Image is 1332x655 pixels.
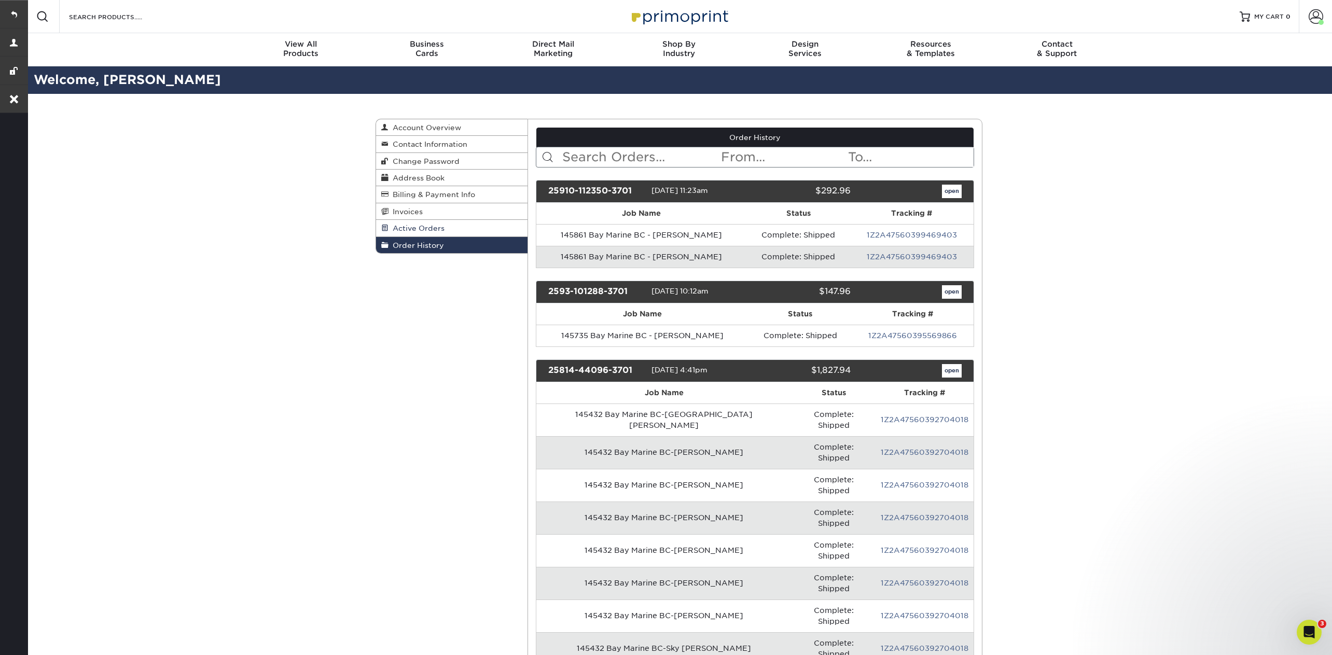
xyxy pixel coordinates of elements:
[388,207,423,216] span: Invoices
[536,534,792,567] td: 145432 Bay Marine BC-[PERSON_NAME]
[536,128,974,147] a: Order History
[792,469,876,501] td: Complete: Shipped
[994,39,1120,58] div: & Support
[364,33,490,66] a: BusinessCards
[1254,12,1284,21] span: MY CART
[876,382,974,403] th: Tracking #
[868,33,994,66] a: Resources& Templates
[868,39,994,58] div: & Templates
[792,382,876,403] th: Status
[942,285,962,299] a: open
[747,285,858,299] div: $147.96
[881,481,968,489] a: 1Z2A47560392704018
[747,224,850,246] td: Complete: Shipped
[376,136,528,152] a: Contact Information
[747,203,850,224] th: Status
[536,382,792,403] th: Job Name
[490,39,616,49] span: Direct Mail
[68,10,169,23] input: SEARCH PRODUCTS.....
[238,33,364,66] a: View AllProducts
[1286,13,1291,20] span: 0
[792,534,876,567] td: Complete: Shipped
[792,567,876,600] td: Complete: Shipped
[376,119,528,136] a: Account Overview
[561,147,720,167] input: Search Orders...
[388,174,445,182] span: Address Book
[536,303,748,325] th: Job Name
[376,186,528,203] a: Billing & Payment Info
[881,513,968,522] a: 1Z2A47560392704018
[748,303,852,325] th: Status
[238,39,364,58] div: Products
[388,190,475,199] span: Billing & Payment Info
[490,39,616,58] div: Marketing
[536,403,792,436] td: 145432 Bay Marine BC-[GEOGRAPHIC_DATA][PERSON_NAME]
[388,241,444,249] span: Order History
[536,246,747,268] td: 145861 Bay Marine BC - [PERSON_NAME]
[536,567,792,600] td: 145432 Bay Marine BC-[PERSON_NAME]
[792,600,876,632] td: Complete: Shipped
[540,185,651,198] div: 25910-112350-3701
[616,33,742,66] a: Shop ByIndustry
[742,33,868,66] a: DesignServices
[26,71,1332,90] h2: Welcome, [PERSON_NAME]
[748,325,852,346] td: Complete: Shipped
[376,170,528,186] a: Address Book
[1297,620,1322,645] iframe: Intercom live chat
[850,203,974,224] th: Tracking #
[388,224,445,232] span: Active Orders
[651,186,708,194] span: [DATE] 11:23am
[747,185,858,198] div: $292.96
[742,39,868,58] div: Services
[994,33,1120,66] a: Contact& Support
[536,203,747,224] th: Job Name
[388,140,467,148] span: Contact Information
[388,123,461,132] span: Account Overview
[536,325,748,346] td: 145735 Bay Marine BC - [PERSON_NAME]
[616,39,742,58] div: Industry
[540,364,651,378] div: 25814-44096-3701
[364,39,490,58] div: Cards
[852,303,974,325] th: Tracking #
[942,185,962,198] a: open
[742,39,868,49] span: Design
[536,436,792,469] td: 145432 Bay Marine BC-[PERSON_NAME]
[792,436,876,469] td: Complete: Shipped
[881,415,968,424] a: 1Z2A47560392704018
[868,331,957,340] a: 1Z2A47560395569866
[942,364,962,378] a: open
[747,364,858,378] div: $1,827.94
[881,546,968,554] a: 1Z2A47560392704018
[792,403,876,436] td: Complete: Shipped
[364,39,490,49] span: Business
[792,501,876,534] td: Complete: Shipped
[847,147,974,167] input: To...
[376,153,528,170] a: Change Password
[867,231,957,239] a: 1Z2A47560399469403
[881,579,968,587] a: 1Z2A47560392704018
[881,448,968,456] a: 1Z2A47560392704018
[490,33,616,66] a: Direct MailMarketing
[536,224,747,246] td: 145861 Bay Marine BC - [PERSON_NAME]
[616,39,742,49] span: Shop By
[747,246,850,268] td: Complete: Shipped
[536,501,792,534] td: 145432 Bay Marine BC-[PERSON_NAME]
[388,157,460,165] span: Change Password
[238,39,364,49] span: View All
[881,644,968,652] a: 1Z2A47560392704018
[868,39,994,49] span: Resources
[376,237,528,253] a: Order History
[376,203,528,220] a: Invoices
[720,147,847,167] input: From...
[651,287,709,295] span: [DATE] 10:12am
[536,469,792,501] td: 145432 Bay Marine BC-[PERSON_NAME]
[376,220,528,236] a: Active Orders
[867,253,957,261] a: 1Z2A47560399469403
[651,366,707,374] span: [DATE] 4:41pm
[536,600,792,632] td: 145432 Bay Marine BC-[PERSON_NAME]
[1318,620,1326,628] span: 3
[881,611,968,620] a: 1Z2A47560392704018
[627,5,731,27] img: Primoprint
[994,39,1120,49] span: Contact
[540,285,651,299] div: 2593-101288-3701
